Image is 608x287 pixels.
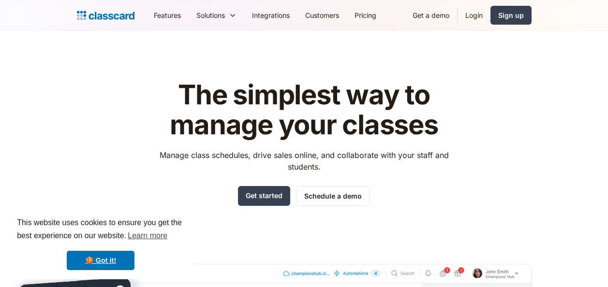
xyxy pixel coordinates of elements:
[490,6,532,25] a: Sign up
[67,251,134,270] a: dismiss cookie message
[458,4,490,26] a: Login
[150,80,458,140] h1: The simplest way to manage your classes
[17,217,184,243] span: This website uses cookies to ensure you get the best experience on our website.
[146,4,189,26] a: Features
[126,229,169,243] a: learn more about cookies
[196,10,225,20] div: Solutions
[8,208,193,279] div: cookieconsent
[498,10,524,20] div: Sign up
[238,186,290,206] a: Get started
[296,186,370,206] a: Schedule a demo
[244,4,297,26] a: Integrations
[297,4,347,26] a: Customers
[189,4,244,26] div: Solutions
[347,4,384,26] a: Pricing
[77,9,134,22] a: home
[405,4,457,26] a: Get a demo
[150,149,458,172] p: Manage class schedules, drive sales online, and collaborate with your staff and students.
